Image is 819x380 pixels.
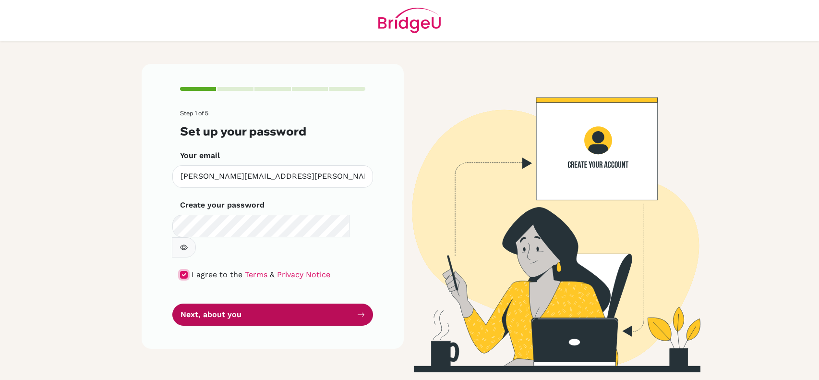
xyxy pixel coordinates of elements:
label: Create your password [180,199,265,211]
input: Insert your email* [172,165,373,188]
span: & [270,270,275,279]
h3: Set up your password [180,124,365,138]
span: I agree to the [192,270,242,279]
a: Terms [245,270,267,279]
button: Next, about you [172,304,373,326]
span: Step 1 of 5 [180,110,208,117]
a: Privacy Notice [277,270,330,279]
label: Your email [180,150,220,161]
